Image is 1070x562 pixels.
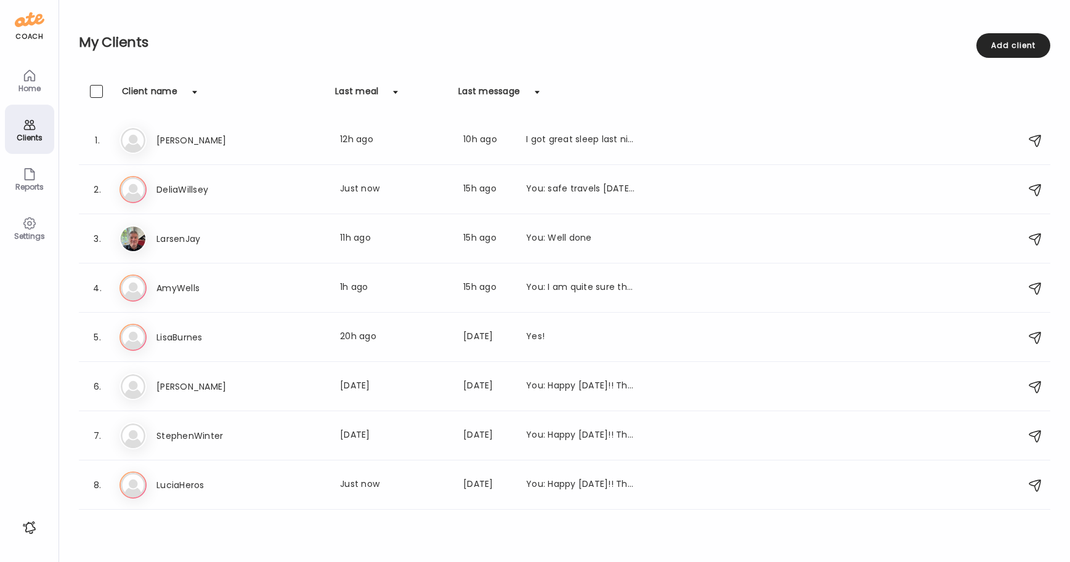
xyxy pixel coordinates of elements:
div: You: Happy [DATE]!! The weekend is not a time to break the healthy habits that have gotten you th... [526,478,634,492]
h3: LisaBurnes [156,330,265,345]
div: [DATE] [463,330,511,345]
h2: My Clients [79,33,1050,52]
div: 6. [90,379,105,394]
div: 3. [90,231,105,246]
div: [DATE] [463,428,511,443]
h3: [PERSON_NAME] [156,133,265,148]
div: 15h ago [463,231,511,246]
div: Reports [7,183,52,191]
div: [DATE] [463,478,511,492]
img: ate [15,10,44,30]
div: 11h ago [340,231,448,246]
div: Just now [340,478,448,492]
div: 1h ago [340,281,448,295]
div: [DATE] [340,428,448,443]
h3: LarsenJay [156,231,265,246]
div: You: Happy [DATE]!! The weekend is not a time to break the healthy habits that have gotten you th... [526,379,634,394]
div: Yes! [526,330,634,345]
div: 5. [90,330,105,345]
h3: DeliaWillsey [156,182,265,197]
div: [DATE] [463,379,511,394]
div: 4. [90,281,105,295]
div: 20h ago [340,330,448,345]
h3: StephenWinter [156,428,265,443]
div: Clients [7,134,52,142]
h3: AmyWells [156,281,265,295]
div: Last message [458,85,520,105]
div: 10h ago [463,133,511,148]
div: 8. [90,478,105,492]
h3: [PERSON_NAME] [156,379,265,394]
h3: LuciaHeros [156,478,265,492]
div: Client name [122,85,177,105]
div: 12h ago [340,133,448,148]
div: You: safe travels [DATE]. When you get to [GEOGRAPHIC_DATA] - let me know if you need anything or... [526,182,634,197]
div: Just now [340,182,448,197]
div: 15h ago [463,281,511,295]
div: coach [15,31,43,42]
div: Last meal [335,85,378,105]
div: 7. [90,428,105,443]
div: 1. [90,133,105,148]
div: Add client [976,33,1050,58]
div: 2. [90,182,105,197]
div: I got great sleep last night, so that may help [DATE] I do think there’s some type of eating issu... [526,133,634,148]
div: You: Well done [526,231,634,246]
div: [DATE] [340,379,448,394]
div: You: Happy [DATE]!! The weekend is not a time to break the healthy habits that have gotten you th... [526,428,634,443]
div: 15h ago [463,182,511,197]
div: Settings [7,232,52,240]
div: You: I am quite sure the composition has shifted so i will be interested to see the [PERSON_NAME]. [526,281,634,295]
div: Home [7,84,52,92]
